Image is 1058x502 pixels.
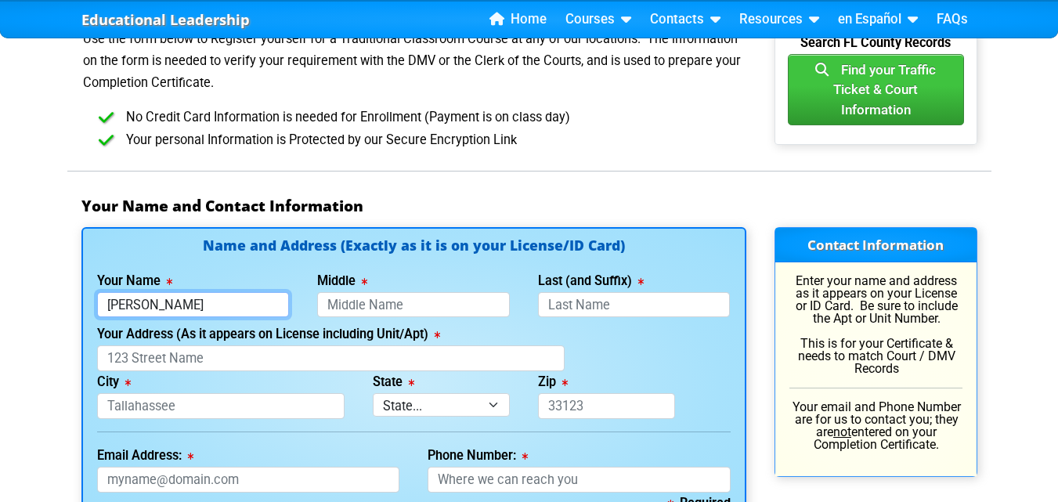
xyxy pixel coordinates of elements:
[97,239,731,252] h4: Name and Address (Exactly as it is on your License/ID Card)
[789,275,962,375] p: Enter your name and address as it appears on your License or ID Card. Be sure to include the Apt ...
[317,292,510,318] input: Middle Name
[538,275,644,287] label: Last (and Suffix)
[775,228,977,262] h3: Contact Information
[97,376,131,388] label: City
[559,8,637,31] a: Courses
[483,8,553,31] a: Home
[538,376,568,388] label: Zip
[97,328,440,341] label: Your Address (As it appears on License including Unit/Apt)
[107,107,746,129] li: No Credit Card Information is needed for Enrollment (Payment is on class day)
[538,393,675,419] input: 33123
[930,8,974,31] a: FAQs
[97,275,172,287] label: Your Name
[428,467,731,493] input: Where we can reach you
[97,393,345,419] input: Tallahassee
[832,8,924,31] a: en Español
[97,292,290,318] input: First Name
[789,401,962,451] p: Your email and Phone Number are for us to contact you; they are entered on your Completion Certif...
[833,424,851,439] u: not
[81,7,250,33] a: Educational Leadership
[97,450,193,462] label: Email Address:
[788,54,964,125] button: Find your TrafficTicket & Court Information
[428,450,528,462] label: Phone Number:
[373,376,414,388] label: State
[107,129,746,152] li: Your personal Information is Protected by our Secure Encryption Link
[538,292,731,318] input: Last Name
[800,35,951,63] b: Search FL County Records
[81,28,746,94] p: Use the form below to Register yourself for a Traditional Classroom Course at any of our location...
[644,8,727,31] a: Contacts
[97,345,565,371] input: 123 Street Name
[317,275,367,287] label: Middle
[97,467,400,493] input: myname@domain.com
[81,197,977,215] h3: Your Name and Contact Information
[733,8,825,31] a: Resources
